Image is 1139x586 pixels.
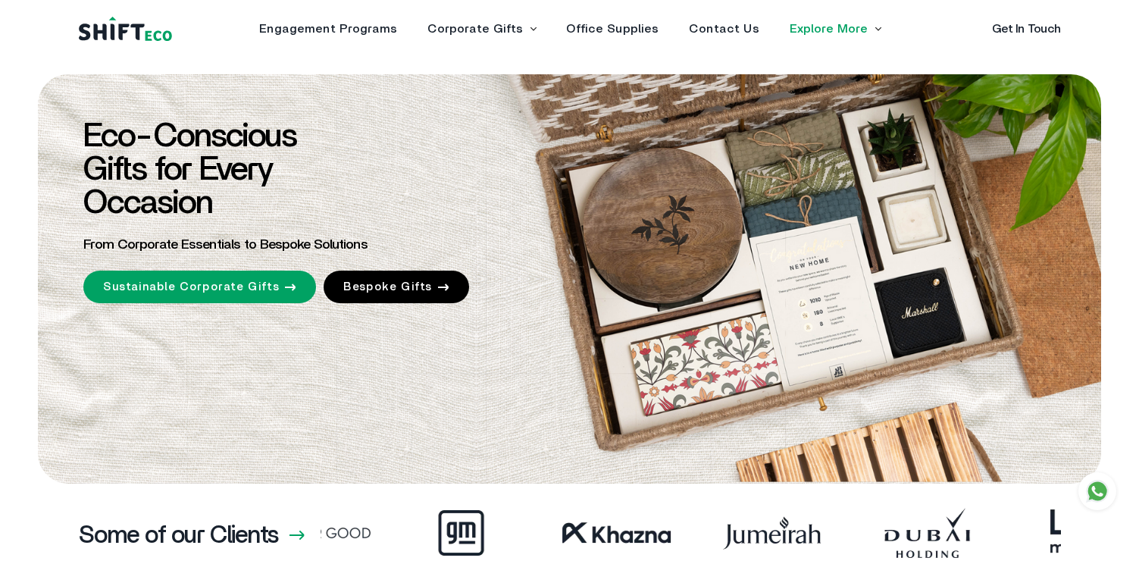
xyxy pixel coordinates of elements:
[83,271,316,303] a: Sustainable Corporate Gifts
[689,23,759,35] a: Contact Us
[524,506,680,559] img: Frame_59.webp
[83,120,296,220] span: Eco-Conscious Gifts for Every Occasion
[835,506,990,559] img: Frame_41.webp
[992,23,1061,35] a: Get In Touch
[680,506,835,559] img: Frame_38.webp
[259,23,397,35] a: Engagement Programs
[369,506,524,559] img: Frame_42.webp
[324,271,469,303] a: Bespoke Gifts
[790,23,868,35] a: Explore More
[79,523,278,547] h3: Some of our Clients
[566,23,659,35] a: Office Supplies
[427,23,523,35] a: Corporate Gifts
[83,238,368,252] span: From Corporate Essentials to Bespoke Solutions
